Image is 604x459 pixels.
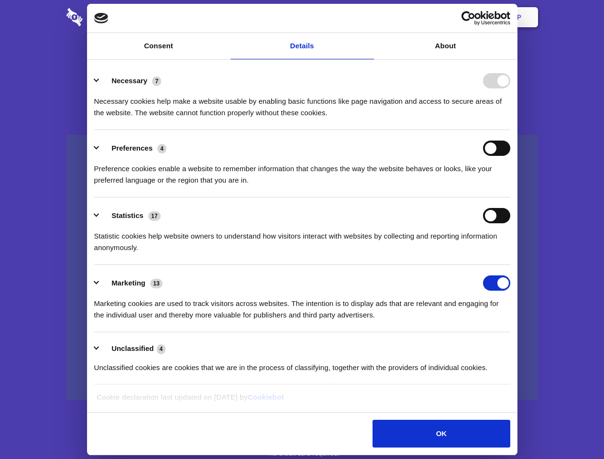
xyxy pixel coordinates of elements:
span: 4 [157,344,166,354]
a: Contact [388,2,432,32]
div: Cookie declaration last updated on [DATE] by [89,392,515,410]
h1: Eliminate Slack Data Loss. [66,43,538,77]
img: logo [94,13,109,23]
h4: Auto-redaction of sensitive data, encrypted data sharing and self-destructing private chats. Shar... [66,87,538,119]
a: Details [231,33,374,59]
div: Necessary cookies help make a website usable by enabling basic functions like page navigation and... [94,88,510,119]
button: Necessary (7) [94,73,167,88]
label: Marketing [111,279,145,287]
a: Usercentrics Cookiebot - opens in a new window [427,11,510,25]
span: 7 [152,76,161,86]
a: Consent [87,33,231,59]
a: Cookiebot [248,393,284,401]
a: Wistia video thumbnail [66,135,538,400]
button: OK [373,420,510,448]
label: Statistics [111,211,143,219]
img: logo-wordmark-white-trans-d4663122ce5f474addd5e946df7df03e33cb6a1c49d2221995e7729f52c070b2.svg [66,8,148,26]
span: 13 [150,279,163,288]
div: Marketing cookies are used to track visitors across websites. The intention is to display ads tha... [94,291,510,321]
iframe: Drift Widget Chat Controller [556,411,593,448]
button: Unclassified (4) [94,343,172,355]
span: 4 [157,144,166,153]
div: Statistic cookies help website owners to understand how visitors interact with websites by collec... [94,223,510,253]
button: Preferences (4) [94,141,173,156]
div: Unclassified cookies are cookies that we are in the process of classifying, together with the pro... [94,355,510,373]
button: Statistics (17) [94,208,167,223]
a: Pricing [281,2,322,32]
a: Login [434,2,475,32]
label: Preferences [111,144,153,152]
label: Necessary [111,76,147,85]
button: Marketing (13) [94,275,169,291]
a: About [374,33,517,59]
span: 17 [148,211,161,221]
div: Preference cookies enable a website to remember information that changes the way the website beha... [94,156,510,186]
